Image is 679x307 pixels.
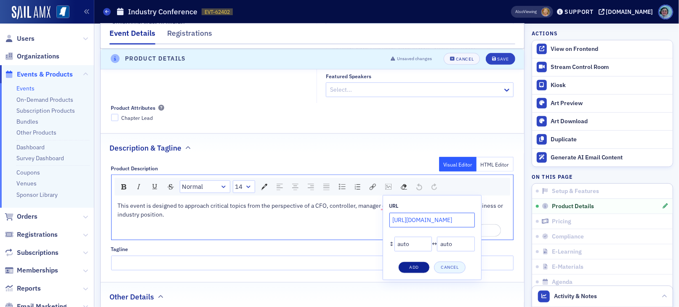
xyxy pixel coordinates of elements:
[486,53,515,65] button: Save
[235,182,243,192] span: 14
[125,54,186,63] h4: Product Details
[180,181,230,193] a: Block Type
[167,28,212,43] div: Registrations
[256,180,272,193] div: rdw-color-picker
[165,181,177,193] div: Strikethrough
[5,284,41,293] a: Reports
[398,262,430,273] button: Add
[16,191,58,198] a: Sponsor Library
[178,180,232,193] div: rdw-block-control
[439,157,477,172] button: Visual Editor
[429,181,440,193] div: Redo
[16,85,35,92] a: Events
[149,181,161,193] div: Underline
[532,58,673,76] a: Stream Control Room
[437,237,475,251] input: Width
[413,181,425,193] div: Undo
[389,202,399,209] span: URL
[352,181,363,193] div: Ordered
[114,178,511,196] div: rdw-toolbar
[16,107,75,114] a: Subscription Products
[109,28,155,45] div: Event Details
[382,181,394,193] div: Image
[334,180,365,193] div: rdw-list-control
[109,143,181,153] h2: Description & Tagline
[305,181,317,193] div: Right
[111,246,128,252] div: Tagline
[117,180,178,193] div: rdw-inline-control
[17,212,37,221] span: Orders
[552,218,571,225] span: Pricing
[111,165,158,172] div: Product Description
[16,118,38,125] a: Bundles
[532,29,558,37] h4: Actions
[516,9,524,14] div: Also
[56,5,69,19] img: SailAMX
[111,114,119,122] input: Chapter Lead
[497,57,509,61] div: Save
[17,266,58,275] span: Memberships
[551,118,668,125] div: Art Download
[389,237,475,251] div: ↕ ↔
[532,173,673,180] h4: On this page
[12,6,51,19] img: SailAMX
[365,180,381,193] div: rdw-link-control
[133,181,145,193] div: Italic
[182,182,203,192] span: Normal
[17,230,58,239] span: Registrations
[552,278,572,286] span: Agenda
[17,52,59,61] span: Organizations
[551,100,668,107] div: Art Preview
[16,129,56,136] a: Other Products
[394,237,432,251] input: Height
[565,8,594,16] div: Support
[5,212,37,221] a: Orders
[532,40,673,58] a: View on Frontend
[16,96,73,103] a: On-Demand Products
[17,70,73,79] span: Events & Products
[552,233,584,241] span: Compliance
[5,248,59,257] a: Subscriptions
[398,181,410,193] div: Remove
[17,34,35,43] span: Users
[121,114,153,122] span: Chapter Lead
[16,180,37,187] a: Venues
[554,292,597,301] span: Activity & Notes
[233,180,255,193] div: rdw-dropdown
[444,53,480,65] button: Cancel
[233,181,255,193] a: Font Size
[272,180,334,193] div: rdw-textalign-control
[51,5,69,20] a: View Homepage
[16,169,40,176] a: Coupons
[111,175,514,240] div: rdw-wrapper
[180,180,230,193] div: rdw-dropdown
[516,9,537,15] span: Viewing
[274,181,286,193] div: Left
[397,56,432,62] span: Unsaved changes
[109,291,154,302] h2: Other Details
[396,180,412,193] div: rdw-remove-control
[111,114,153,122] label: Chapter Lead
[477,157,514,172] button: HTML Editor
[456,57,474,61] div: Cancel
[128,7,197,17] h1: Industry Conference
[232,180,256,193] div: rdw-font-size-control
[552,263,583,271] span: E-Materials
[551,45,668,53] div: View on Frontend
[532,130,673,148] button: Duplicate
[552,248,582,256] span: E-Learning
[5,230,58,239] a: Registrations
[5,34,35,43] a: Users
[532,112,673,130] a: Art Download
[532,94,673,112] a: Art Preview
[5,266,58,275] a: Memberships
[111,105,156,111] div: Product Attributes
[16,154,64,162] a: Survey Dashboard
[599,9,656,15] button: [DOMAIN_NAME]
[118,201,508,237] div: To enrich screen reader interactions, please activate Accessibility in Grammarly extension settings
[367,181,379,193] div: Link
[320,181,333,193] div: Justify
[16,143,45,151] a: Dashboard
[289,181,301,193] div: Center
